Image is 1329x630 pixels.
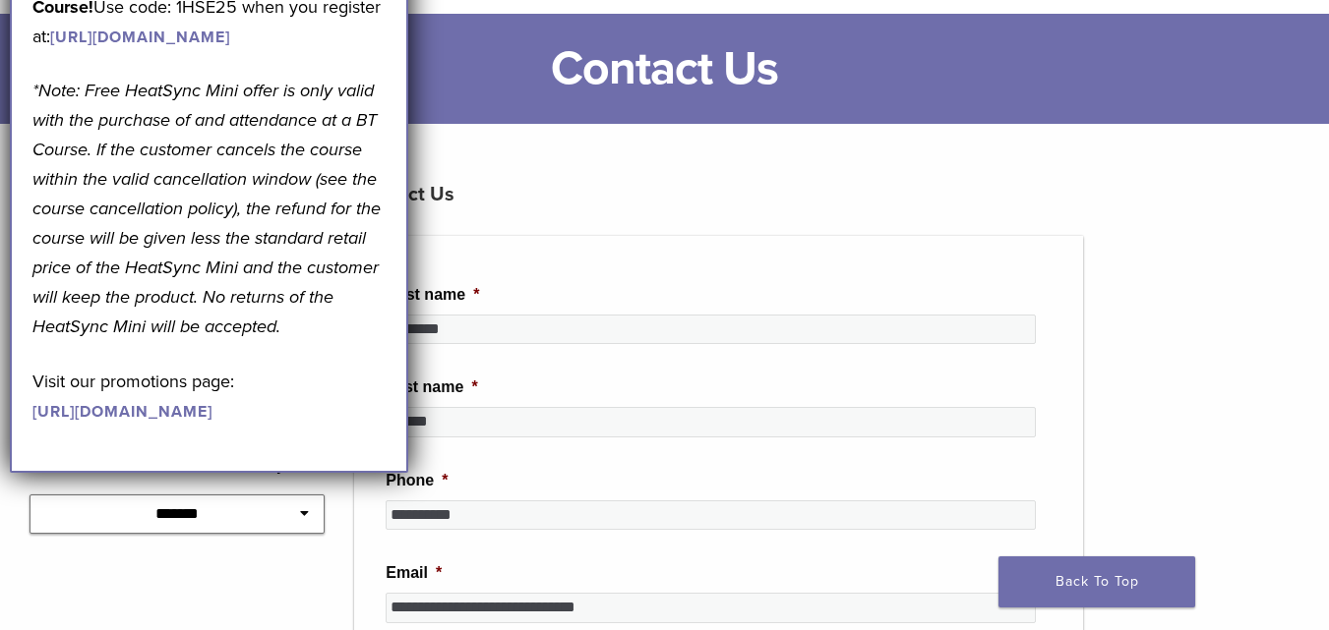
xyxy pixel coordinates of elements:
[354,171,1083,218] h3: Contact Us
[998,556,1195,607] a: Back To Top
[386,285,479,306] label: First name
[32,367,386,426] p: Visit our promotions page:
[32,402,212,422] a: [URL][DOMAIN_NAME]
[386,377,477,398] label: Last name
[32,80,381,337] em: *Note: Free HeatSync Mini offer is only valid with the purchase of and attendance at a BT Course....
[386,471,448,491] label: Phone
[386,563,442,584] label: Email
[50,28,230,47] a: [URL][DOMAIN_NAME]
